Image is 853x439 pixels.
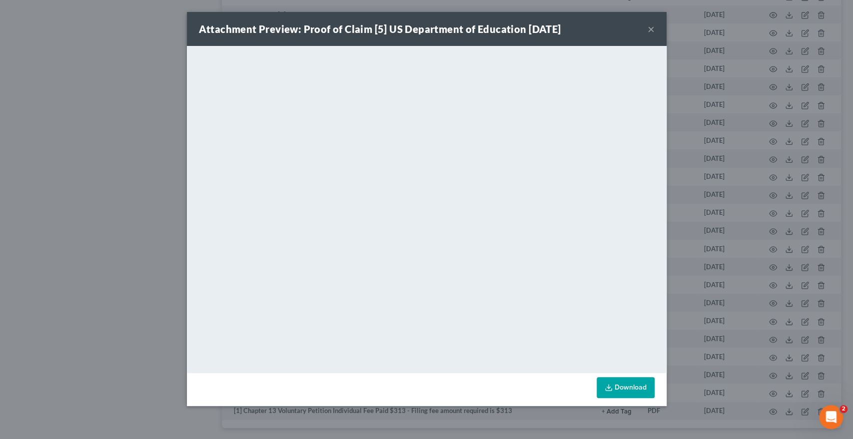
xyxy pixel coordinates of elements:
iframe: Intercom live chat [819,405,843,429]
strong: Attachment Preview: Proof of Claim [5] US Department of Education [DATE] [199,23,561,35]
button: × [648,23,655,35]
a: Download [597,377,655,398]
span: 2 [840,405,848,413]
iframe: <object ng-attr-data='[URL][DOMAIN_NAME]' type='application/pdf' width='100%' height='650px'></ob... [187,46,667,371]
